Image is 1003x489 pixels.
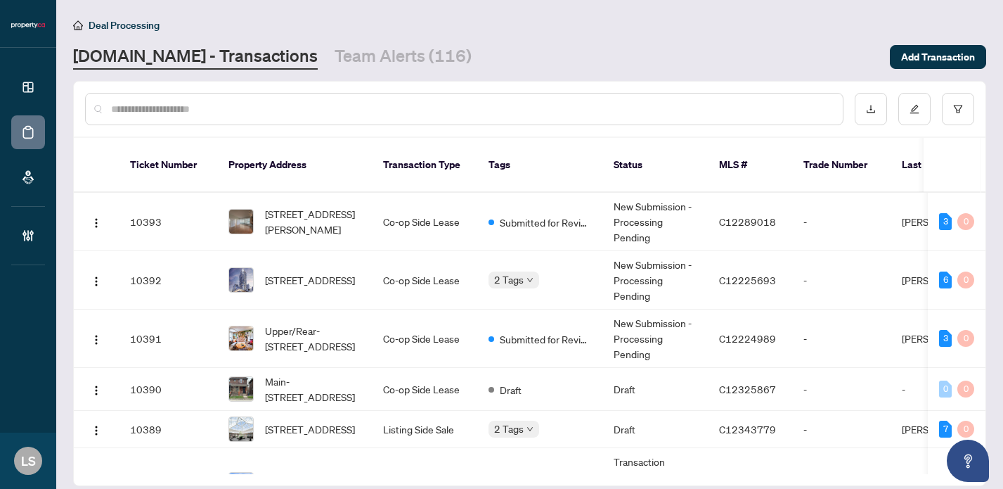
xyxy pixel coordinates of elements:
[477,138,602,193] th: Tags
[953,104,963,114] span: filter
[602,251,708,310] td: New Submission - Processing Pending
[957,421,974,438] div: 0
[792,138,891,193] th: Trade Number
[85,210,108,233] button: Logo
[939,330,952,347] div: 3
[957,381,974,398] div: 0
[265,421,355,437] span: [STREET_ADDRESS]
[939,421,952,438] div: 7
[957,213,974,230] div: 0
[91,385,102,396] img: Logo
[91,425,102,436] img: Logo
[494,272,524,288] span: 2 Tags
[85,269,108,291] button: Logo
[891,310,996,368] td: [PERSON_NAME]
[891,138,996,193] th: Last Updated By
[602,193,708,251] td: New Submission - Processing Pending
[719,274,776,286] span: C12225693
[372,411,477,448] td: Listing Side Sale
[891,368,996,411] td: -
[719,215,776,228] span: C12289018
[602,368,708,411] td: Draft
[910,104,919,114] span: edit
[602,138,708,193] th: Status
[891,411,996,448] td: [PERSON_NAME]
[866,104,876,114] span: download
[119,251,217,310] td: 10392
[500,331,591,347] span: Submitted for Review
[939,272,952,288] div: 6
[947,440,989,482] button: Open asap
[372,368,477,411] td: Co-op Side Lease
[11,21,45,30] img: logo
[217,138,372,193] th: Property Address
[939,213,952,230] div: 3
[500,382,522,398] span: Draft
[119,310,217,368] td: 10391
[229,210,253,234] img: thumbnail-img
[939,381,952,398] div: 0
[372,310,477,368] td: Co-op Side Lease
[229,326,253,350] img: thumbnail-img
[265,374,361,405] span: Main-[STREET_ADDRESS]
[494,421,524,437] span: 2 Tags
[526,426,533,433] span: down
[85,327,108,350] button: Logo
[526,277,533,284] span: down
[602,411,708,448] td: Draft
[91,276,102,287] img: Logo
[602,310,708,368] td: New Submission - Processing Pending
[119,411,217,448] td: 10389
[792,251,891,310] td: -
[119,368,217,411] td: 10390
[855,93,887,125] button: download
[372,193,477,251] td: Co-op Side Lease
[891,193,996,251] td: [PERSON_NAME]
[229,268,253,292] img: thumbnail-img
[372,138,477,193] th: Transaction Type
[890,45,986,69] button: Add Transaction
[708,138,792,193] th: MLS #
[792,411,891,448] td: -
[85,418,108,440] button: Logo
[891,251,996,310] td: [PERSON_NAME]
[265,206,361,237] span: [STREET_ADDRESS][PERSON_NAME]
[73,44,318,70] a: [DOMAIN_NAME] - Transactions
[957,272,974,288] div: 0
[792,368,891,411] td: -
[901,46,975,68] span: Add Transaction
[719,383,776,395] span: C12325867
[265,272,355,288] span: [STREET_ADDRESS]
[21,451,36,471] span: LS
[792,310,891,368] td: -
[942,93,974,125] button: filter
[335,44,472,70] a: Team Alerts (116)
[119,193,217,251] td: 10393
[372,251,477,310] td: Co-op Side Lease
[73,20,83,30] span: home
[957,330,974,347] div: 0
[719,423,776,436] span: C12343779
[229,377,253,401] img: thumbnail-img
[792,193,891,251] td: -
[85,378,108,400] button: Logo
[500,215,591,230] span: Submitted for Review
[91,217,102,229] img: Logo
[719,332,776,345] span: C12224989
[265,323,361,354] span: Upper/Rear-[STREET_ADDRESS]
[898,93,931,125] button: edit
[229,417,253,441] img: thumbnail-img
[119,138,217,193] th: Ticket Number
[91,334,102,345] img: Logo
[89,19,160,32] span: Deal Processing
